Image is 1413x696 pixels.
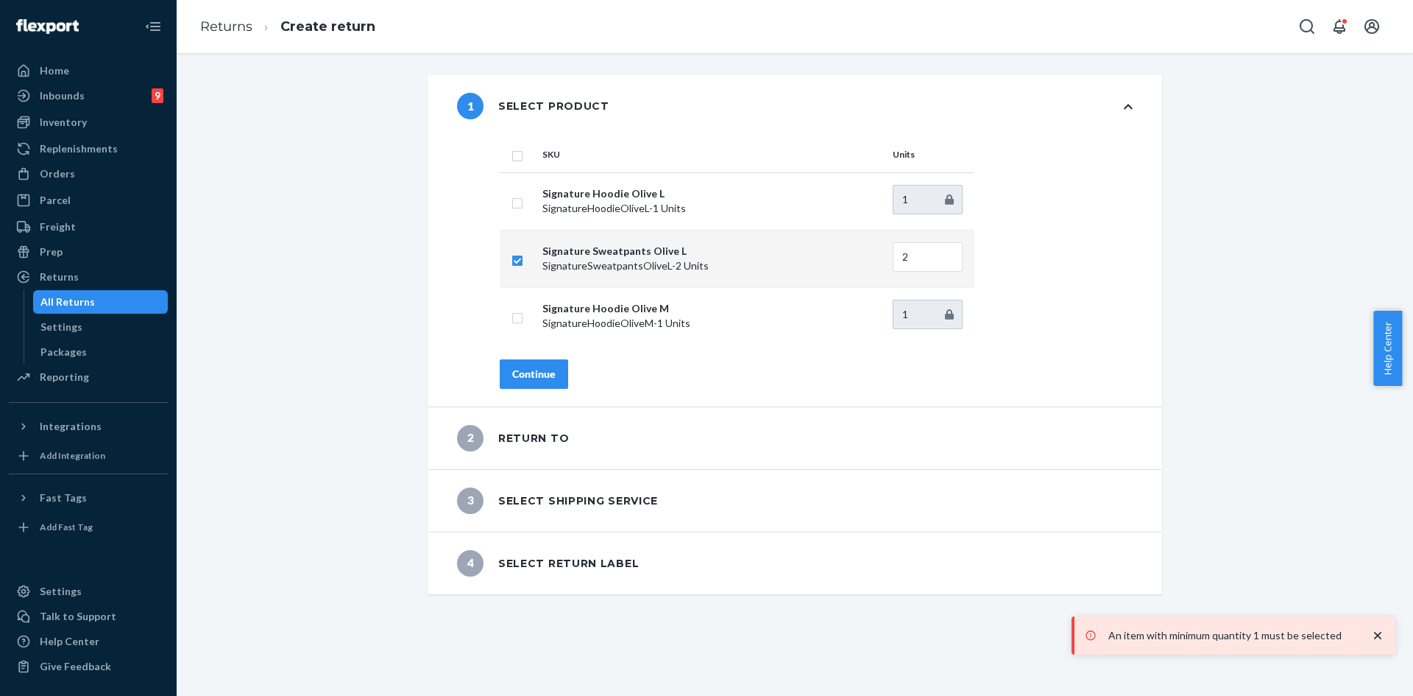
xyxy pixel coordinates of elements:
a: Parcel [9,189,168,212]
a: All Returns [33,290,169,314]
div: Prep [40,245,63,259]
th: SKU [536,137,887,172]
ol: breadcrumbs [188,5,387,49]
div: Select return label [457,550,639,577]
a: Freight [9,215,168,239]
a: Returns [200,18,252,35]
div: Integrations [40,419,102,434]
a: Inbounds9 [9,84,168,108]
span: 2 [457,425,484,451]
div: Fast Tags [40,491,87,505]
div: Select shipping service [457,488,658,514]
th: Units [887,137,974,172]
a: Add Fast Tag [9,516,168,539]
div: Returns [40,270,79,284]
p: SignatureSweatpantsOliveL - 2 Units [542,259,881,273]
img: Flexport logo [16,19,79,34]
input: Enter quantity [893,185,963,214]
div: Select product [457,93,609,119]
p: An item with minimum quantity 1 must be selected [1108,628,1356,643]
span: 1 [457,93,484,119]
a: Add Integration [9,444,168,468]
p: SignatureHoodieOliveL - 1 Units [542,201,881,216]
div: Settings [40,584,82,599]
div: Continue [512,367,556,382]
button: Give Feedback [9,655,168,678]
p: Signature Sweatpants Olive L [542,244,881,259]
button: Open notifications [1325,12,1354,41]
input: Enter quantity [893,300,963,329]
div: Add Integration [40,449,105,462]
div: Packages [40,345,87,359]
button: Open Search Box [1292,12,1322,41]
a: Returns [9,265,168,289]
p: Signature Hoodie Olive L [542,186,881,201]
a: Talk to Support [9,605,168,628]
div: Replenishments [40,141,118,156]
button: Integrations [9,415,168,438]
div: Reporting [40,370,89,384]
p: SignatureHoodieOliveM - 1 Units [542,316,881,331]
a: Orders [9,162,168,186]
div: Orders [40,166,75,181]
span: 3 [457,488,484,514]
div: Give Feedback [40,659,111,674]
button: Close Navigation [138,12,168,41]
a: Inventory [9,110,168,134]
a: Settings [9,580,168,603]
div: Add Fast Tag [40,521,93,533]
a: Create return [280,18,375,35]
div: Talk to Support [40,609,116,624]
a: Packages [33,340,169,364]
div: Help Center [40,634,99,649]
div: Home [40,63,69,78]
div: Freight [40,219,76,234]
a: Reporting [9,365,168,389]
button: Open account menu [1357,12,1387,41]
div: Parcel [40,193,71,208]
span: 4 [457,550,484,577]
div: All Returns [40,295,95,309]
button: Continue [500,359,568,389]
div: Settings [40,320,82,334]
div: Inventory [40,115,87,130]
div: 9 [152,88,163,103]
svg: close toast [1370,628,1385,643]
a: Replenishments [9,137,168,161]
button: Fast Tags [9,486,168,510]
a: Help Center [9,630,168,653]
a: Home [9,59,168,82]
p: Signature Hoodie Olive M [542,301,881,316]
div: Inbounds [40,88,85,103]
a: Prep [9,240,168,264]
div: Return to [457,425,569,451]
input: Enter quantity [893,242,963,272]
a: Settings [33,315,169,339]
button: Help Center [1373,311,1402,386]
